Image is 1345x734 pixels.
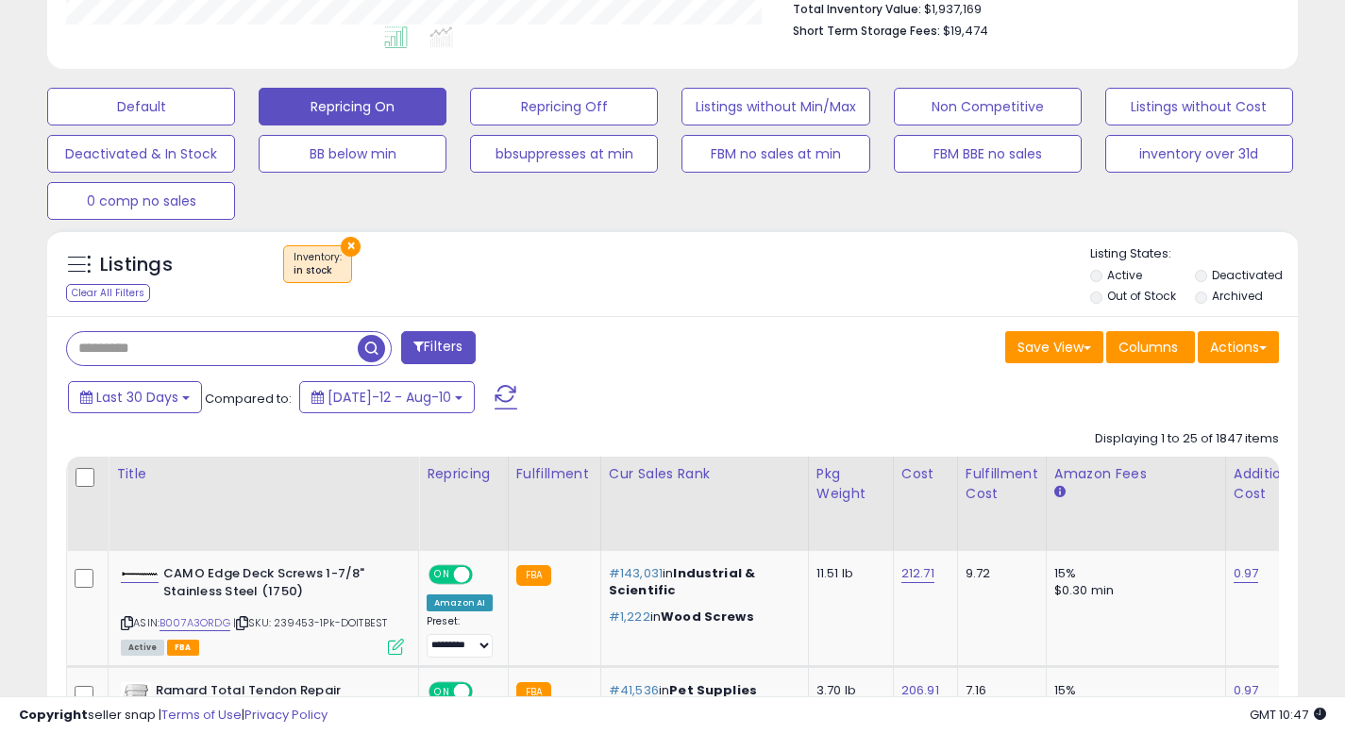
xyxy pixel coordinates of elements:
button: Deactivated & In Stock [47,135,235,173]
button: Actions [1198,331,1279,363]
button: FBM no sales at min [681,135,869,173]
div: ASIN: [121,565,404,653]
button: FBM BBE no sales [894,135,1082,173]
button: Listings without Min/Max [681,88,869,125]
span: OFF [470,567,500,583]
button: Save View [1005,331,1103,363]
div: Repricing [427,464,500,484]
span: Columns [1118,338,1178,357]
div: Amazon Fees [1054,464,1218,484]
span: Compared to: [205,390,292,408]
button: Default [47,88,235,125]
div: Fulfillment [516,464,593,484]
button: BB below min [259,135,446,173]
button: Filters [401,331,475,364]
a: B007A3ORDG [160,615,230,631]
div: Clear All Filters [66,284,150,302]
button: bbsuppresses at min [470,135,658,173]
label: Deactivated [1212,267,1283,283]
div: $0.30 min [1054,582,1211,599]
p: Listing States: [1090,245,1298,263]
span: Last 30 Days [96,388,178,407]
span: 2025-09-10 10:47 GMT [1250,706,1326,724]
span: | SKU: 239453-1Pk-DOITBEST [233,615,387,630]
div: seller snap | | [19,707,328,725]
label: Archived [1212,288,1263,304]
div: 9.72 [966,565,1032,582]
label: Active [1107,267,1142,283]
b: CAMO Edge Deck Screws 1-7/8" Stainless Steel (1750) [163,565,393,605]
button: Last 30 Days [68,381,202,413]
div: in stock [294,264,342,277]
button: × [341,237,361,257]
p: in [609,565,794,599]
a: Terms of Use [161,706,242,724]
span: ON [430,567,454,583]
h5: Listings [100,252,173,278]
button: 0 comp no sales [47,182,235,220]
a: 0.97 [1234,564,1259,583]
b: Total Inventory Value: [793,1,921,17]
small: FBA [516,565,551,586]
small: Amazon Fees. [1054,484,1066,501]
div: 15% [1054,565,1211,582]
a: Privacy Policy [244,706,328,724]
div: Amazon AI [427,594,493,611]
div: Additional Cost [1234,464,1303,504]
button: Listings without Cost [1105,88,1293,125]
div: Title [116,464,411,484]
button: Columns [1106,331,1195,363]
span: All listings currently available for purchase on Amazon [121,640,164,656]
span: [DATE]-12 - Aug-10 [328,388,451,407]
div: Pkg Weight [816,464,885,504]
span: Inventory : [294,250,342,278]
button: Repricing Off [470,88,658,125]
button: inventory over 31d [1105,135,1293,173]
div: Preset: [427,615,494,658]
button: Repricing On [259,88,446,125]
button: [DATE]-12 - Aug-10 [299,381,475,413]
div: Displaying 1 to 25 of 1847 items [1095,430,1279,448]
label: Out of Stock [1107,288,1176,304]
b: Short Term Storage Fees: [793,23,940,39]
div: Cur Sales Rank [609,464,800,484]
span: #143,031 [609,564,663,582]
span: Wood Screws [661,608,754,626]
span: Industrial & Scientific [609,564,755,599]
a: 212.71 [901,564,934,583]
button: Non Competitive [894,88,1082,125]
span: FBA [167,640,199,656]
div: 11.51 lb [816,565,879,582]
strong: Copyright [19,706,88,724]
span: #1,222 [609,608,650,626]
p: in [609,609,794,626]
span: $19,474 [943,22,988,40]
div: Cost [901,464,950,484]
div: Fulfillment Cost [966,464,1038,504]
img: 21jS8rwXnqL._SL40_.jpg [121,571,159,577]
